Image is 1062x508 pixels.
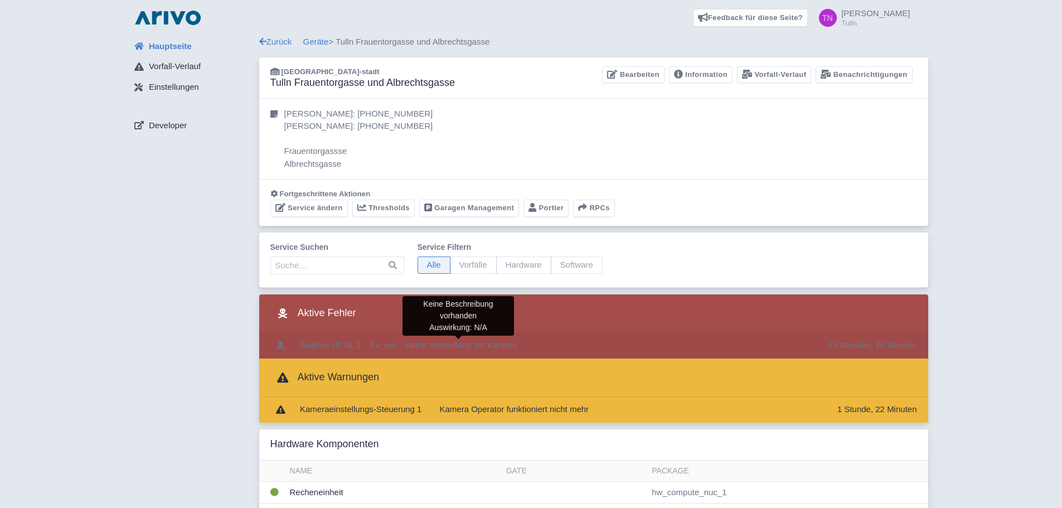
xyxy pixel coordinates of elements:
[737,66,811,84] a: Vorfall-Verlauf
[270,200,348,217] a: Service ändern
[551,257,603,274] span: Software
[270,303,356,323] h3: Aktive Fehler
[833,397,928,423] td: 1 Stunde, 22 Minuten
[841,8,910,18] span: [PERSON_NAME]
[270,257,404,274] input: Suche…
[502,461,648,482] th: Gate
[270,241,404,253] label: Service suchen
[149,81,199,94] span: Einstellungen
[647,461,928,482] th: Package
[669,66,733,84] a: Information
[132,9,203,27] img: logo
[270,367,379,388] h3: Aktive Warnungen
[284,108,433,171] p: [PERSON_NAME]: [PHONE_NUMBER] [PERSON_NAME]: [PHONE_NUMBER] Frauentorgassse Albrechtsgasse
[647,481,928,504] td: hw_compute_nuc_1
[496,257,551,274] span: Hardware
[419,200,519,217] a: Garagen Management
[418,257,450,274] span: Alle
[418,241,603,253] label: Service filtern
[280,190,371,198] span: Fortgeschrittene Aktionen
[125,56,259,78] a: Vorfall-Verlauf
[693,9,808,27] a: Feedback für diese Seite?
[439,404,589,414] span: Kamera Operator funktioniert nicht mehr
[523,200,569,217] a: Portier
[125,36,259,57] a: Hauptseite
[282,67,380,76] span: [GEOGRAPHIC_DATA]-stadt
[295,333,366,359] td: Avigilon H5 SL 1
[602,66,664,84] a: Bearbeiten
[259,37,292,46] a: Zurück
[352,200,415,217] a: Thresholds
[450,257,497,274] span: Vorfälle
[303,37,329,46] a: Geräte
[270,77,455,89] h3: Tulln Frauentorgasse und Albrechtsgasse
[816,66,912,84] a: Benachrichtigungen
[125,115,259,136] a: Developer
[149,40,192,53] span: Hauptseite
[285,481,502,504] td: Recheneinheit
[270,438,379,451] h3: Hardware Komponenten
[295,397,426,423] td: Kameraeinstellungs-Steuerung 1
[573,200,615,217] button: RPCs
[812,9,910,27] a: [PERSON_NAME] Tulln
[366,333,401,359] td: fra_out
[149,60,201,73] span: Vorfall-Verlauf
[285,461,502,482] th: Name
[149,119,187,132] span: Developer
[823,333,928,359] td: 13 Stunden, 26 Minuten
[125,77,259,98] a: Einstellungen
[405,340,517,350] span: Keine Verbindung zur Kamera
[259,36,928,49] div: > Tulln Frauentorgasse und Albrechtsgasse
[841,20,910,27] small: Tulln
[403,296,514,336] div: Keine Beschreibung vorhanden Auswirkung: N/A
